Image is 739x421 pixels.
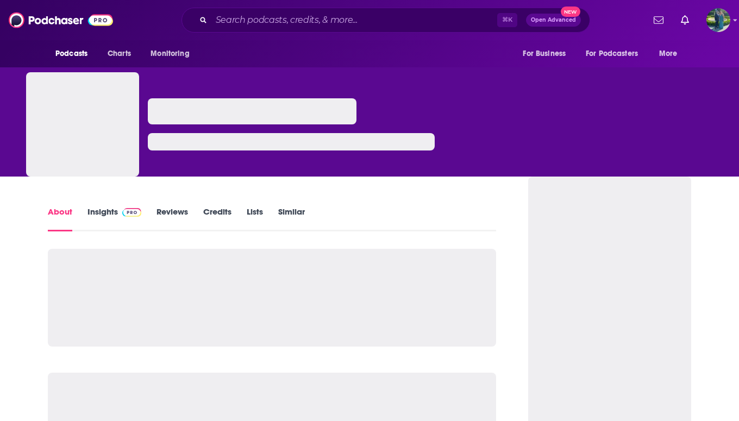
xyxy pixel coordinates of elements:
button: open menu [48,43,102,64]
a: Charts [101,43,137,64]
span: Open Advanced [531,17,576,23]
img: Podchaser - Follow, Share and Rate Podcasts [9,10,113,30]
button: Open AdvancedNew [526,14,581,27]
a: Show notifications dropdown [649,11,668,29]
a: Show notifications dropdown [677,11,693,29]
span: Charts [108,46,131,61]
button: open menu [143,43,203,64]
a: About [48,206,72,231]
button: Show profile menu [706,8,730,32]
a: Reviews [156,206,188,231]
a: Lists [247,206,263,231]
span: New [561,7,580,17]
span: ⌘ K [497,13,517,27]
input: Search podcasts, credits, & more... [211,11,497,29]
a: Similar [278,206,305,231]
span: More [659,46,678,61]
button: open menu [579,43,654,64]
a: InsightsPodchaser Pro [87,206,141,231]
span: Podcasts [55,46,87,61]
button: open menu [515,43,579,64]
a: Credits [203,206,231,231]
span: Monitoring [151,46,189,61]
img: Podchaser Pro [122,208,141,217]
span: For Business [523,46,566,61]
button: open menu [652,43,691,64]
span: Logged in as MegBeccari [706,8,730,32]
div: Search podcasts, credits, & more... [181,8,590,33]
img: User Profile [706,8,730,32]
span: For Podcasters [586,46,638,61]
